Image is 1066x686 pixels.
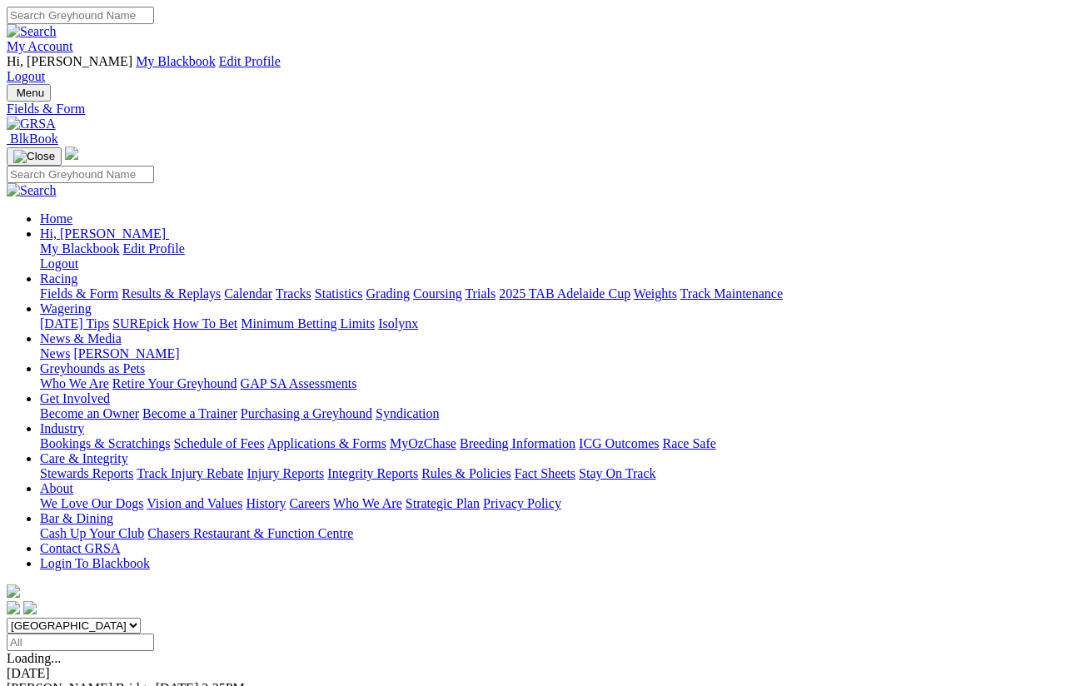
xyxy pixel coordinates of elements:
a: My Account [7,39,73,53]
span: Hi, [PERSON_NAME] [7,54,132,68]
input: Select date [7,634,154,651]
a: Weights [634,286,677,301]
div: Industry [40,436,1059,451]
a: Cash Up Your Club [40,526,144,540]
div: Wagering [40,316,1059,331]
a: Careers [289,496,330,510]
a: Integrity Reports [327,466,418,480]
button: Toggle navigation [7,147,62,166]
a: Bar & Dining [40,511,113,525]
a: Industry [40,421,84,435]
a: Hi, [PERSON_NAME] [40,226,169,241]
a: Schedule of Fees [173,436,264,450]
div: My Account [7,54,1059,84]
span: Loading... [7,651,61,665]
a: [PERSON_NAME] [73,346,179,360]
span: BlkBook [10,132,58,146]
a: Fields & Form [40,286,118,301]
span: Hi, [PERSON_NAME] [40,226,166,241]
img: Search [7,24,57,39]
a: Racing [40,271,77,286]
a: Statistics [315,286,363,301]
div: Hi, [PERSON_NAME] [40,241,1059,271]
input: Search [7,7,154,24]
a: News [40,346,70,360]
a: Fact Sheets [515,466,575,480]
a: Rules & Policies [421,466,511,480]
img: Close [13,150,55,163]
a: News & Media [40,331,122,345]
a: Breeding Information [460,436,575,450]
a: Care & Integrity [40,451,128,465]
a: GAP SA Assessments [241,376,357,390]
a: Retire Your Greyhound [112,376,237,390]
a: Isolynx [378,316,418,331]
div: Bar & Dining [40,526,1059,541]
div: Care & Integrity [40,466,1059,481]
a: Who We Are [40,376,109,390]
a: Become an Owner [40,406,139,420]
a: Stay On Track [579,466,655,480]
img: logo-grsa-white.png [65,147,78,160]
a: How To Bet [173,316,238,331]
a: Wagering [40,301,92,316]
a: My Blackbook [40,241,120,256]
div: About [40,496,1059,511]
input: Search [7,166,154,183]
a: Edit Profile [123,241,185,256]
a: BlkBook [7,132,58,146]
a: Strategic Plan [406,496,480,510]
a: MyOzChase [390,436,456,450]
button: Toggle navigation [7,84,51,102]
a: Track Injury Rebate [137,466,243,480]
a: Edit Profile [219,54,281,68]
img: GRSA [7,117,56,132]
a: Results & Replays [122,286,221,301]
img: twitter.svg [23,601,37,614]
a: We Love Our Dogs [40,496,143,510]
a: Trials [465,286,496,301]
a: Grading [366,286,410,301]
a: Purchasing a Greyhound [241,406,372,420]
div: [DATE] [7,666,1059,681]
span: Menu [17,87,44,99]
a: Get Involved [40,391,110,405]
a: Injury Reports [247,466,324,480]
a: Track Maintenance [680,286,783,301]
a: Chasers Restaurant & Function Centre [147,526,353,540]
a: History [246,496,286,510]
a: [DATE] Tips [40,316,109,331]
div: News & Media [40,346,1059,361]
a: Fields & Form [7,102,1059,117]
a: Tracks [276,286,311,301]
a: Contact GRSA [40,541,120,555]
a: 2025 TAB Adelaide Cup [499,286,630,301]
a: Vision and Values [147,496,242,510]
a: Coursing [413,286,462,301]
a: Become a Trainer [142,406,237,420]
a: Logout [7,69,45,83]
a: SUREpick [112,316,169,331]
div: Greyhounds as Pets [40,376,1059,391]
div: Racing [40,286,1059,301]
a: Home [40,211,72,226]
a: Race Safe [662,436,715,450]
div: Get Involved [40,406,1059,421]
a: Syndication [376,406,439,420]
a: Applications & Forms [267,436,386,450]
a: Login To Blackbook [40,556,150,570]
a: Logout [40,256,78,271]
a: Who We Are [333,496,402,510]
a: My Blackbook [136,54,216,68]
a: Greyhounds as Pets [40,361,145,375]
a: Calendar [224,286,272,301]
img: Search [7,183,57,198]
img: logo-grsa-white.png [7,584,20,598]
a: Bookings & Scratchings [40,436,170,450]
a: Minimum Betting Limits [241,316,375,331]
a: Privacy Policy [483,496,561,510]
img: facebook.svg [7,601,20,614]
a: Stewards Reports [40,466,133,480]
a: ICG Outcomes [579,436,659,450]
